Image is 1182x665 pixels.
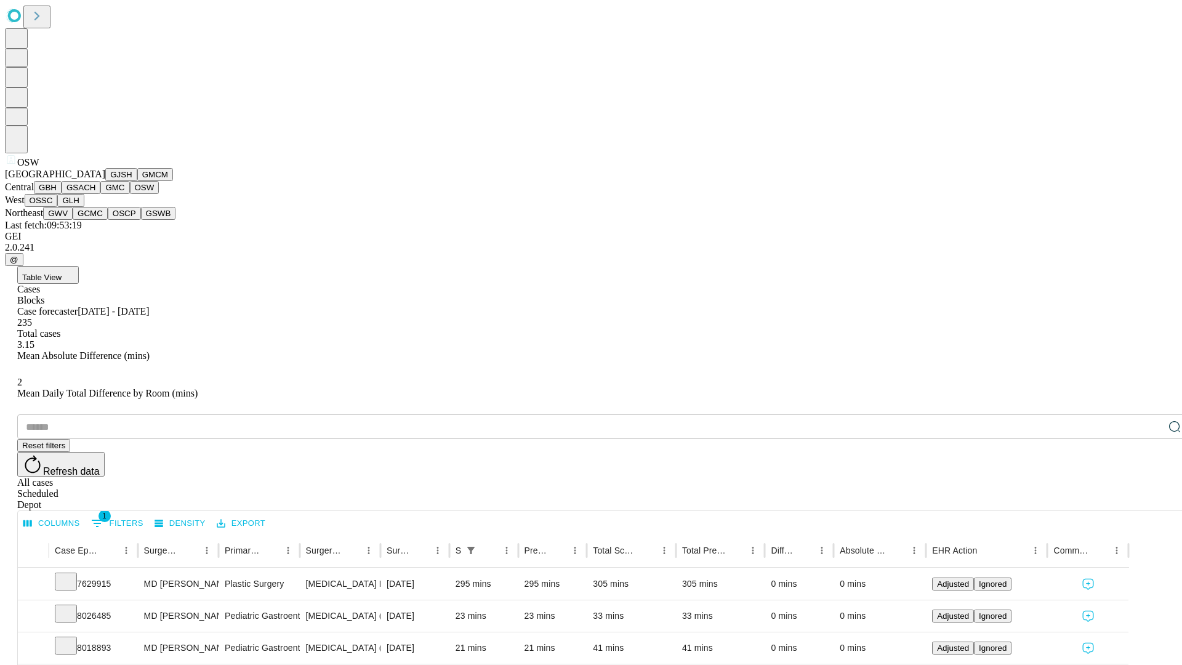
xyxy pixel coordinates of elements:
div: 0 mins [771,568,827,600]
button: Menu [906,542,923,559]
span: Case forecaster [17,306,78,316]
div: Surgery Name [306,546,342,555]
div: 33 mins [682,600,759,632]
button: Adjusted [932,578,974,590]
button: Ignored [974,642,1011,655]
span: 1 [98,510,111,522]
button: Sort [1091,542,1108,559]
button: Sort [796,542,813,559]
button: Sort [888,542,906,559]
div: 21 mins [456,632,512,664]
div: 1 active filter [462,542,480,559]
span: Mean Daily Total Difference by Room (mins) [17,388,198,398]
button: Sort [412,542,429,559]
button: GSWB [141,207,176,220]
button: Expand [24,606,42,627]
button: Sort [343,542,360,559]
span: 2 [17,377,22,387]
div: 0 mins [840,632,920,664]
div: GEI [5,231,1177,242]
span: 235 [17,317,32,328]
div: Surgeon Name [144,546,180,555]
div: 305 mins [682,568,759,600]
button: Refresh data [17,452,105,477]
button: Show filters [462,542,480,559]
button: Ignored [974,578,1011,590]
div: MD [PERSON_NAME] [PERSON_NAME] Md [144,632,212,664]
button: Sort [549,542,566,559]
div: Primary Service [225,546,260,555]
button: Ignored [974,610,1011,623]
button: GBH [34,181,62,194]
div: Predicted In Room Duration [525,546,549,555]
button: Export [214,514,268,533]
span: Adjusted [937,611,969,621]
button: @ [5,253,23,266]
div: Total Scheduled Duration [593,546,637,555]
button: Expand [24,638,42,659]
button: OSSC [25,194,58,207]
button: Menu [656,542,673,559]
button: Sort [181,542,198,559]
button: Sort [262,542,279,559]
div: [MEDICAL_DATA] (EGD), FLEXIBLE, TRANSORAL, WITH [MEDICAL_DATA] SINGLE OR MULTIPLE [306,632,374,664]
span: Adjusted [937,643,969,653]
button: Menu [360,542,377,559]
div: Comments [1053,546,1089,555]
div: 0 mins [840,568,920,600]
span: Ignored [979,611,1007,621]
span: Reset filters [22,441,65,450]
div: 0 mins [771,632,827,664]
button: Adjusted [932,642,974,655]
div: [MEDICAL_DATA] (EGD), FLEXIBLE, TRANSORAL, WITH [MEDICAL_DATA] SINGLE OR MULTIPLE [306,600,374,632]
div: Pediatric Gastroenterology [225,600,293,632]
button: Menu [198,542,215,559]
span: [GEOGRAPHIC_DATA] [5,169,105,179]
button: Menu [566,542,584,559]
button: Show filters [88,514,147,533]
button: Adjusted [932,610,974,623]
span: 3.15 [17,339,34,350]
div: Absolute Difference [840,546,887,555]
div: 23 mins [456,600,512,632]
div: [DATE] [387,568,443,600]
div: Total Predicted Duration [682,546,726,555]
span: Mean Absolute Difference (mins) [17,350,150,361]
button: Menu [744,542,762,559]
div: 41 mins [682,632,759,664]
span: Central [5,182,34,192]
button: Reset filters [17,439,70,452]
button: Density [151,514,209,533]
button: Sort [727,542,744,559]
span: Ignored [979,579,1007,589]
div: [MEDICAL_DATA] NECK WITH PLATYSMAL FLAP [306,568,374,600]
div: 0 mins [840,600,920,632]
span: Last fetch: 09:53:19 [5,220,82,230]
div: 295 mins [525,568,581,600]
span: Ignored [979,643,1007,653]
button: GMC [100,181,129,194]
button: Expand [24,574,42,595]
div: Pediatric Gastroenterology [225,632,293,664]
button: Menu [429,542,446,559]
button: Menu [118,542,135,559]
div: MD [PERSON_NAME] [PERSON_NAME] Md [144,600,212,632]
span: [DATE] - [DATE] [78,306,149,316]
span: West [5,195,25,205]
button: Menu [1108,542,1125,559]
div: 21 mins [525,632,581,664]
button: GJSH [105,168,137,181]
div: [DATE] [387,632,443,664]
button: GWV [43,207,73,220]
div: 41 mins [593,632,670,664]
button: Sort [481,542,498,559]
span: @ [10,255,18,264]
button: Menu [1027,542,1044,559]
div: 7629915 [55,568,132,600]
div: MD [PERSON_NAME] [PERSON_NAME] Md [144,568,212,600]
button: Menu [813,542,830,559]
button: OSW [130,181,159,194]
span: Adjusted [937,579,969,589]
div: Plastic Surgery [225,568,293,600]
span: Northeast [5,208,43,218]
